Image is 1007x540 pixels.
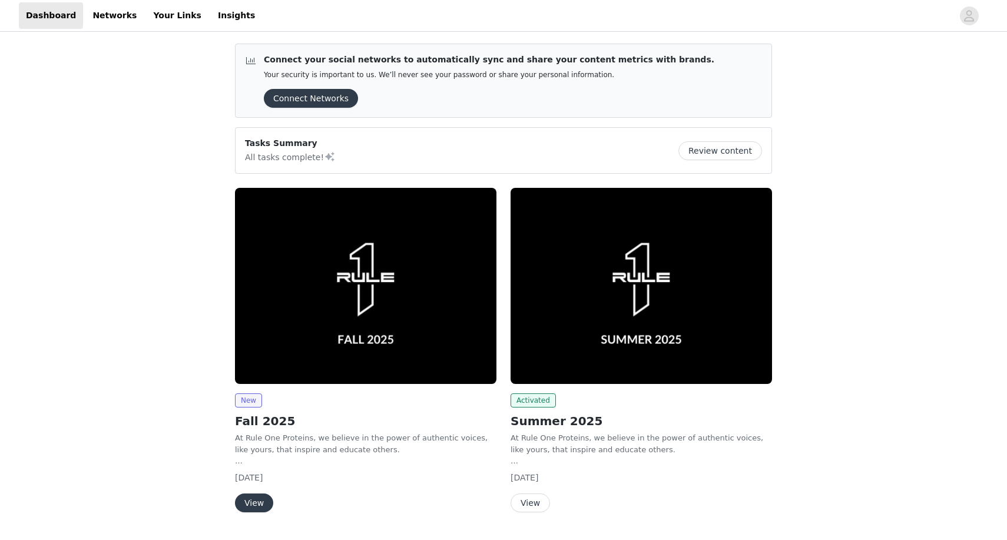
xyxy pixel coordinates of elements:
[264,71,714,79] p: Your security is important to us. We’ll never see your password or share your personal information.
[511,412,772,430] h2: Summer 2025
[511,473,538,482] span: [DATE]
[235,499,273,508] a: View
[511,499,550,508] a: View
[85,2,144,29] a: Networks
[235,473,263,482] span: [DATE]
[235,188,496,384] img: Rule One Proteins
[245,150,336,164] p: All tasks complete!
[146,2,208,29] a: Your Links
[678,141,762,160] button: Review content
[245,137,336,150] p: Tasks Summary
[235,412,496,430] h2: Fall 2025
[235,393,262,408] span: New
[511,493,550,512] button: View
[235,493,273,512] button: View
[511,393,556,408] span: Activated
[963,6,975,25] div: avatar
[264,89,358,108] button: Connect Networks
[19,2,83,29] a: Dashboard
[264,54,714,66] p: Connect your social networks to automatically sync and share your content metrics with brands.
[211,2,262,29] a: Insights
[511,188,772,384] img: Rule One Proteins
[235,432,496,455] p: At Rule One Proteins, we believe in the power of authentic voices, like yours, that inspire and e...
[511,432,772,455] p: At Rule One Proteins, we believe in the power of authentic voices, like yours, that inspire and e...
